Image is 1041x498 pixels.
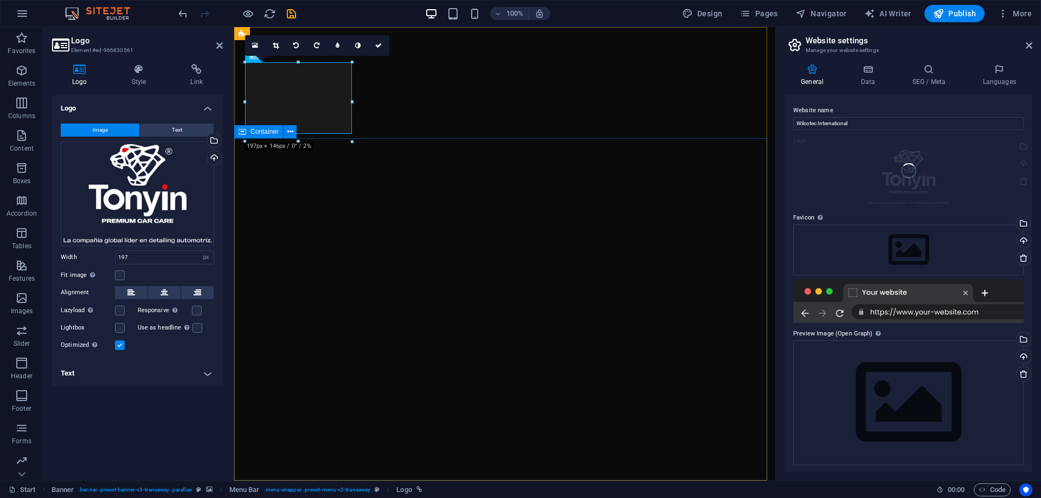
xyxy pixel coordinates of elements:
[140,124,214,137] button: Text
[52,95,223,115] h4: Logo
[1019,483,1032,496] button: Usercentrics
[678,5,727,22] div: Design (Ctrl+Alt+Y)
[12,404,31,413] p: Footer
[138,304,192,317] label: Responsive
[241,7,254,20] button: Click here to leave preview mode and continue editing
[13,177,31,185] p: Boxes
[264,483,371,496] span: . menu-wrapper .preset-menu-v2-transaway
[682,8,723,19] span: Design
[490,7,529,20] button: 100%
[806,46,1011,55] h3: Manage your website settings
[170,64,223,87] h4: Link
[14,339,30,348] p: Slider
[52,360,223,386] h4: Text
[791,5,851,22] button: Navigator
[375,487,380,493] i: This element is a customizable preset
[327,35,348,56] a: Blur
[61,304,115,317] label: Lazyload
[9,483,36,496] a: Click to cancel selection. Double-click to open Pages
[172,124,182,137] span: Text
[61,321,115,334] label: Lightbox
[285,7,298,20] button: save
[61,141,214,246] div: logodisplayTONYINAAA-06-WZqEHXcS9QU3qALwxQb8pg.png
[936,483,965,496] h6: Session time
[71,46,201,55] h3: Element #ed-966830561
[61,286,115,299] label: Alignment
[8,79,36,88] p: Elements
[52,483,422,496] nav: breadcrumb
[62,7,144,20] img: Editor Logo
[71,36,223,46] h2: Logo
[8,47,35,55] p: Favorites
[264,8,276,20] i: Reload page
[9,274,35,283] p: Features
[286,35,307,56] a: Rotate left 90°
[78,483,192,496] span: . banner .preset-banner-v3-transaway .parallax
[52,483,74,496] span: Click to select. Double-click to edit
[793,104,1024,117] label: Website name
[993,5,1036,22] button: More
[896,64,966,87] h4: SEO / Meta
[793,340,1024,464] div: Select files from the file manager, stock photos, or upload file(s)
[307,35,327,56] a: Rotate right 90°
[933,8,976,19] span: Publish
[348,35,369,56] a: Greyscale
[924,5,985,22] button: Publish
[285,8,298,20] i: Save (Ctrl+S)
[206,487,213,493] i: This element contains a background
[229,483,260,496] span: Click to select. Double-click to edit
[10,144,34,153] p: Content
[844,64,896,87] h4: Data
[735,5,782,22] button: Pages
[998,8,1032,19] span: More
[245,35,266,56] a: Select files from the file manager, stock photos, or upload file(s)
[112,64,171,87] h4: Style
[12,437,31,445] p: Forms
[793,327,1024,340] label: Preview Image (Open Graph)
[177,8,189,20] i: Undo: Website logo changed (Ctrl+Z)
[864,8,911,19] span: AI Writer
[793,224,1024,275] div: Select files from the file manager, stock photos, or upload file(s)
[11,307,33,315] p: Images
[61,124,139,137] button: Image
[7,209,37,218] p: Accordion
[266,35,286,56] a: Crop mode
[979,483,1006,496] span: Code
[61,254,115,260] label: Width
[61,339,115,352] label: Optimized
[263,7,276,20] button: reload
[793,117,1024,130] input: Name...
[61,269,115,282] label: Fit image
[11,372,33,380] p: Header
[793,211,1024,224] label: Favicon
[416,487,422,493] i: This element is linked
[974,483,1011,496] button: Code
[138,321,192,334] label: Use as headline
[860,5,916,22] button: AI Writer
[8,112,35,120] p: Columns
[740,8,777,19] span: Pages
[955,486,957,494] span: :
[52,64,112,87] h4: Logo
[506,7,524,20] h6: 100%
[396,483,412,496] span: Click to select. Double-click to edit
[785,64,844,87] h4: General
[795,8,847,19] span: Navigator
[12,242,31,250] p: Tables
[678,5,727,22] button: Design
[176,7,189,20] button: undo
[93,124,108,137] span: Image
[948,483,965,496] span: 00 00
[966,64,1032,87] h4: Languages
[369,35,389,56] a: Confirm ( Ctrl ⏎ )
[806,36,1032,46] h2: Website settings
[196,487,201,493] i: This element is a customizable preset
[250,128,279,135] span: Container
